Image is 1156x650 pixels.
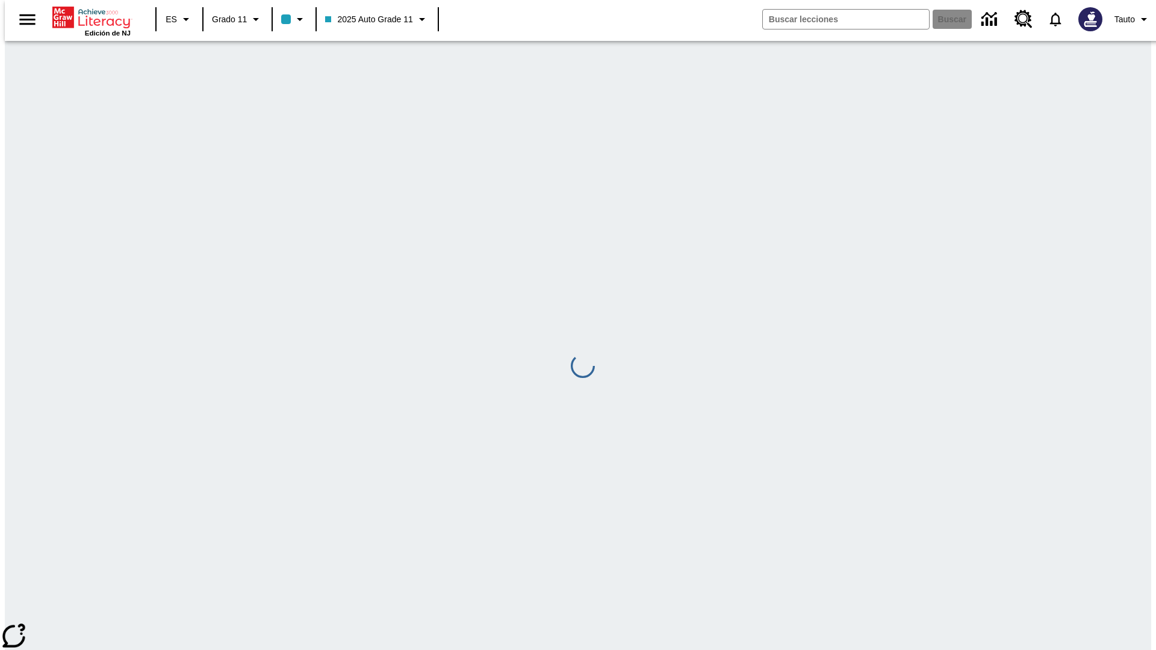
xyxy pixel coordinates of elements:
button: El color de la clase es azul claro. Cambiar el color de la clase. [276,8,312,30]
button: Abrir el menú lateral [10,2,45,37]
a: Centro de información [974,3,1007,36]
button: Escoja un nuevo avatar [1071,4,1110,35]
button: Grado: Grado 11, Elige un grado [207,8,268,30]
button: Clase: 2025 Auto Grade 11, Selecciona una clase [320,8,433,30]
span: ES [166,13,177,26]
button: Perfil/Configuración [1110,8,1156,30]
img: Avatar [1078,7,1102,31]
span: Tauto [1114,13,1135,26]
a: Notificaciones [1040,4,1071,35]
a: Centro de recursos, Se abrirá en una pestaña nueva. [1007,3,1040,36]
span: 2025 Auto Grade 11 [325,13,412,26]
span: Grado 11 [212,13,247,26]
button: Lenguaje: ES, Selecciona un idioma [160,8,199,30]
div: Portada [52,4,131,37]
span: Edición de NJ [85,29,131,37]
input: Buscar campo [763,10,929,29]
